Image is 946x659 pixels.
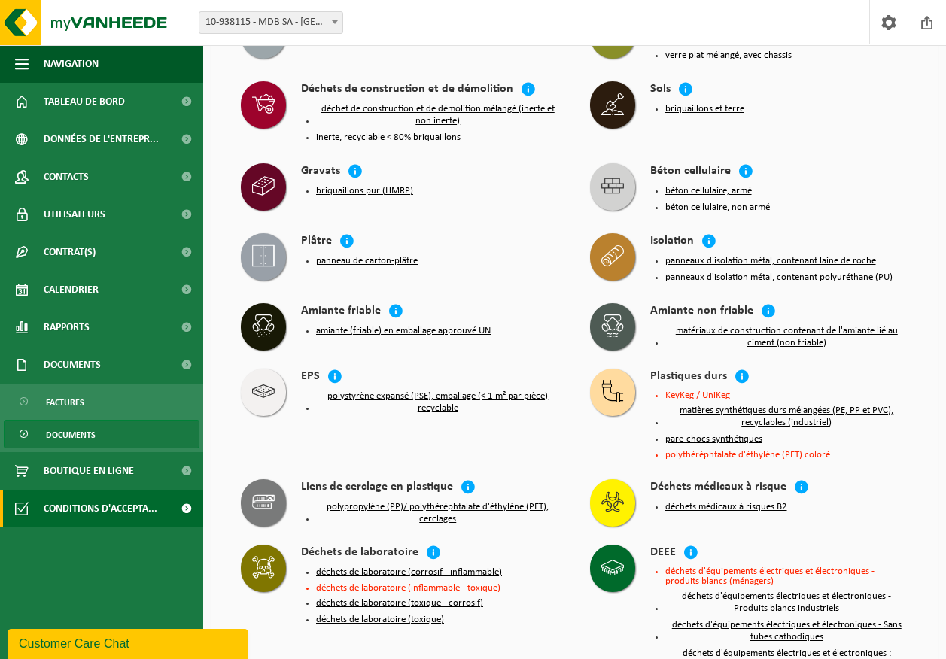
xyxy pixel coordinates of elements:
h4: Sols [650,81,671,99]
a: Documents [4,420,199,448]
span: Rapports [44,308,90,346]
h4: Déchets médicaux à risque [650,479,786,497]
button: panneaux d'isolation métal, contenant laine de roche [665,255,876,267]
button: déchets d'équipements électriques et électroniques - Produits blancs industriels [665,591,909,615]
button: déchets de laboratoire (corrosif - inflammable) [316,566,502,579]
button: matières synthétiques durs mélangées (PE, PP et PVC), recyclables (industriel) [665,405,909,429]
span: Navigation [44,45,99,83]
button: déchets d'équipements électriques et électroniques - Sans tubes cathodiques [665,619,909,643]
button: panneaux d'isolation métal, contenant polyuréthane (PU) [665,272,893,284]
span: Contrat(s) [44,233,96,271]
button: béton cellulaire, non armé [665,202,770,214]
li: KeyKeg / UniKeg [665,390,909,400]
span: Documents [44,346,101,384]
button: béton cellulaire, armé [665,185,752,197]
button: polypropylène (PP)/ polythéréphtalate d'éthylène (PET), cerclages [316,501,560,525]
h4: Isolation [650,233,694,251]
span: Boutique en ligne [44,452,134,490]
button: pare-chocs synthétiques [665,433,762,445]
li: déchets de laboratoire (inflammable - toxique) [316,583,560,593]
h4: Plâtre [301,233,332,251]
span: 10-938115 - MDB SA - LIÈGE [199,11,343,34]
button: amiante (friable) en emballage approuvé UN [316,325,491,337]
h4: Liens de cerclage en plastique [301,479,453,497]
h4: Plastiques durs [650,369,727,386]
button: panneau de carton-plâtre [316,255,418,267]
h4: Béton cellulaire [650,163,731,181]
span: Données de l'entrepr... [44,120,159,158]
button: matériaux de construction contenant de l'amiante lié au ciment (non friable) [665,325,909,349]
li: polythéréphtalate d'éthylène (PET) coloré [665,450,909,460]
span: Calendrier [44,271,99,308]
h4: Déchets de laboratoire [301,545,418,562]
li: déchets d'équipements électriques et électroniques - produits blancs (ménagers) [665,566,909,586]
h4: Déchets de construction et de démolition [301,81,513,99]
button: déchets de laboratoire (toxique) [316,614,444,626]
button: inerte, recyclable < 80% briquaillons [316,132,461,144]
span: Factures [46,388,84,417]
span: Conditions d'accepta... [44,490,157,527]
h4: Amiante friable [301,303,381,320]
iframe: chat widget [8,626,251,659]
span: Tableau de bord [44,83,125,120]
h4: Gravats [301,163,340,181]
button: verre plat mélangé, avec chassis [665,50,792,62]
span: 10-938115 - MDB SA - LIÈGE [199,12,342,33]
button: déchets médicaux à risques B2 [665,501,787,513]
button: briquaillons et terre [665,103,744,115]
h4: Amiante non friable [650,303,753,320]
h4: DEEE [650,545,676,562]
button: déchet de construction et de démolition mélangé (inerte et non inerte) [316,103,560,127]
span: Documents [46,421,96,449]
button: déchets de laboratoire (toxique - corrosif) [316,597,483,609]
h4: EPS [301,369,320,386]
button: polystyrène expansé (PSE), emballage (< 1 m² par pièce) recyclable [316,390,560,415]
button: briquaillons pur (HMRP) [316,185,413,197]
span: Contacts [44,158,89,196]
span: Utilisateurs [44,196,105,233]
a: Factures [4,387,199,416]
